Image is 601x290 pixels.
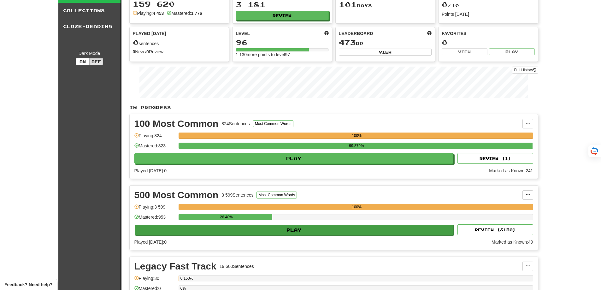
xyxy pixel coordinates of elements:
[180,143,533,149] div: 99.879%
[134,168,167,173] span: Played [DATE]: 0
[180,204,533,210] div: 100%
[133,10,164,16] div: Playing:
[4,281,52,288] span: Open feedback widget
[134,262,216,271] div: Legacy Fast Track
[427,30,432,37] span: This week in points, UTC
[180,214,272,220] div: 26.48%
[339,49,432,56] button: View
[236,1,329,9] div: 3 181
[442,38,535,46] div: 0
[167,10,202,16] div: Mastered:
[489,168,533,174] div: Marked as Known: 241
[134,240,167,245] span: Played [DATE]: 0
[442,11,535,17] div: Points [DATE]
[133,38,226,47] div: sentences
[180,133,533,139] div: 100%
[153,11,164,16] strong: 4 453
[236,51,329,58] div: 1 130 more points to level 97
[339,30,373,37] span: Leaderboard
[256,192,297,198] button: Most Common Words
[512,67,538,74] a: Full History
[457,153,533,164] button: Review (1)
[58,19,121,34] a: Cloze-Reading
[492,239,533,245] div: Marked as Known: 49
[134,153,454,164] button: Play
[134,214,175,224] div: Mastered: 953
[220,263,254,269] div: 19 600 Sentences
[324,30,329,37] span: Score more points to level up
[339,38,356,47] span: 473
[146,49,149,54] strong: 0
[221,192,253,198] div: 3 599 Sentences
[133,49,226,55] div: New / Review
[236,30,250,37] span: Level
[442,30,535,37] div: Favorites
[457,224,533,235] button: Review (3150)
[236,11,329,20] button: Review
[339,38,432,47] div: rd
[442,3,459,8] span: / 10
[134,275,175,286] div: Playing: 30
[236,38,329,46] div: 96
[89,58,103,65] button: Off
[442,48,487,55] button: View
[135,225,454,235] button: Play
[339,1,432,9] div: Day s
[134,119,219,128] div: 100 Most Common
[221,121,250,127] div: 824 Sentences
[253,120,293,127] button: Most Common Words
[134,133,175,143] div: Playing: 824
[191,11,202,16] strong: 1 776
[134,190,219,200] div: 500 Most Common
[134,143,175,153] div: Mastered: 823
[134,204,175,214] div: Playing: 3 599
[133,30,166,37] span: Played [DATE]
[133,49,135,54] strong: 0
[58,3,121,19] a: Collections
[129,104,538,111] p: In Progress
[76,58,90,65] button: On
[489,48,535,55] button: Play
[133,38,139,47] span: 0
[63,50,116,56] div: Dark Mode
